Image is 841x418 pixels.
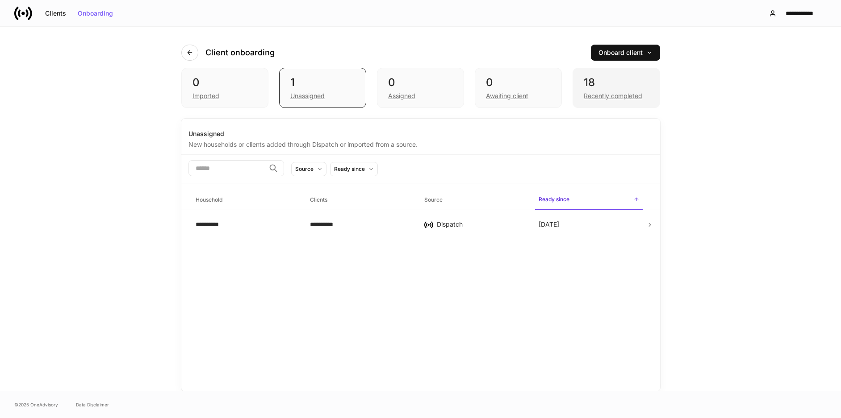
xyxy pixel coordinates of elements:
[475,68,562,108] div: 0Awaiting client
[421,191,528,209] span: Source
[584,75,649,90] div: 18
[486,91,528,100] div: Awaiting client
[330,162,378,176] button: Ready since
[188,138,653,149] div: New households or clients added through Dispatch or imported from a source.
[539,220,559,229] p: [DATE]
[196,195,222,204] h6: Household
[486,75,551,90] div: 0
[535,190,642,210] span: Ready since
[39,6,72,21] button: Clients
[584,91,642,100] div: Recently completed
[573,68,660,108] div: 18Recently completed
[72,6,119,21] button: Onboarding
[78,10,113,17] div: Onboarding
[291,162,326,176] button: Source
[76,401,109,408] a: Data Disclaimer
[14,401,58,408] span: © 2025 OneAdvisory
[45,10,66,17] div: Clients
[290,75,355,90] div: 1
[437,220,524,229] div: Dispatch
[539,195,569,203] h6: Ready since
[181,68,268,108] div: 0Imported
[424,195,443,204] h6: Source
[310,195,327,204] h6: Clients
[295,165,314,173] div: Source
[377,68,464,108] div: 0Assigned
[205,47,275,58] h4: Client onboarding
[306,191,414,209] span: Clients
[192,191,299,209] span: Household
[388,75,453,90] div: 0
[279,68,366,108] div: 1Unassigned
[192,75,257,90] div: 0
[598,50,653,56] div: Onboard client
[188,129,653,138] div: Unassigned
[192,91,219,100] div: Imported
[290,91,325,100] div: Unassigned
[388,91,415,100] div: Assigned
[591,45,660,61] button: Onboard client
[334,165,365,173] div: Ready since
